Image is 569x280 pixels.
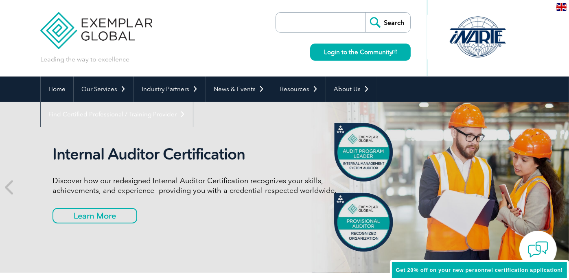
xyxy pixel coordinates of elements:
[272,77,326,102] a: Resources
[206,77,272,102] a: News & Events
[53,208,137,223] a: Learn More
[365,13,410,32] input: Search
[556,3,567,11] img: en
[41,77,73,102] a: Home
[396,267,563,273] span: Get 20% off on your new personnel certification application!
[41,102,193,127] a: Find Certified Professional / Training Provider
[53,145,358,164] h2: Internal Auditor Certification
[310,44,411,61] a: Login to the Community
[528,239,548,260] img: contact-chat.png
[134,77,206,102] a: Industry Partners
[53,176,358,195] p: Discover how our redesigned Internal Auditor Certification recognizes your skills, achievements, ...
[40,55,129,64] p: Leading the way to excellence
[74,77,133,102] a: Our Services
[326,77,377,102] a: About Us
[392,50,397,54] img: open_square.png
